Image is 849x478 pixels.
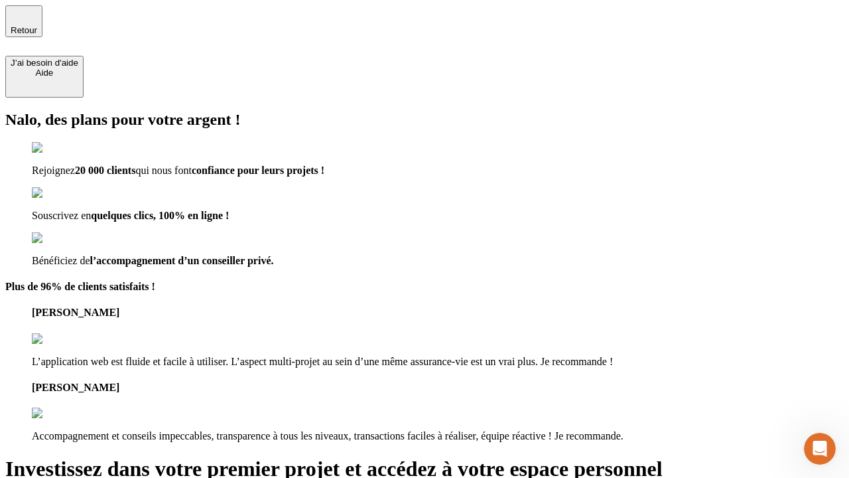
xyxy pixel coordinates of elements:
button: J’ai besoin d'aideAide [5,56,84,98]
img: checkmark [32,187,89,199]
span: Souscrivez en [32,210,91,221]
h4: [PERSON_NAME] [32,307,844,319]
span: quelques clics, 100% en ligne ! [91,210,229,221]
p: L’application web est fluide et facile à utiliser. L’aspect multi-projet au sein d’une même assur... [32,356,844,368]
span: qui nous font [135,165,191,176]
h4: Plus de 96% de clients satisfaits ! [5,281,844,293]
h2: Nalo, des plans pour votre argent ! [5,111,844,129]
span: confiance pour leurs projets ! [192,165,324,176]
img: reviews stars [32,408,98,420]
span: l’accompagnement d’un conseiller privé. [90,255,274,266]
span: Retour [11,25,37,35]
span: Bénéficiez de [32,255,90,266]
span: 20 000 clients [75,165,136,176]
div: J’ai besoin d'aide [11,58,78,68]
button: Retour [5,5,42,37]
p: Accompagnement et conseils impeccables, transparence à tous les niveaux, transactions faciles à r... [32,430,844,442]
img: checkmark [32,142,89,154]
span: Rejoignez [32,165,75,176]
img: reviews stars [32,333,98,345]
div: Aide [11,68,78,78]
img: checkmark [32,232,89,244]
h4: [PERSON_NAME] [32,382,844,394]
iframe: Intercom live chat [804,433,836,465]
